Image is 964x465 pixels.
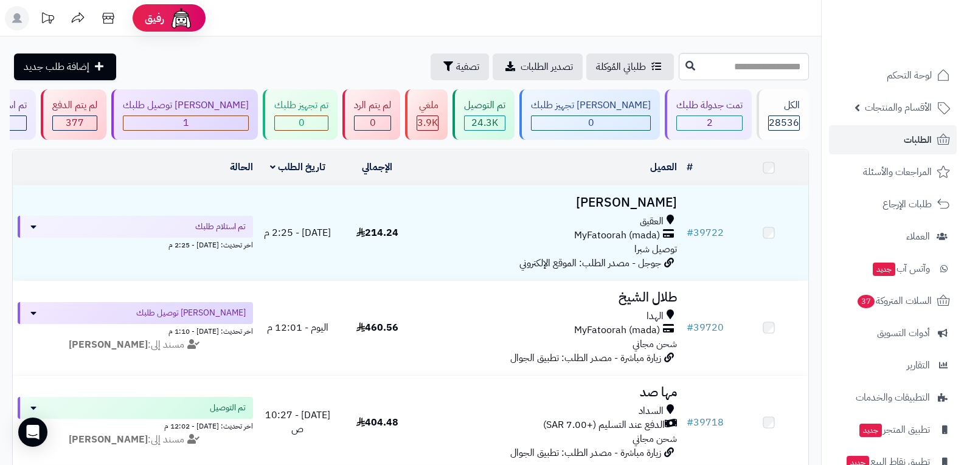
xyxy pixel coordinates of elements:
[829,157,957,187] a: المراجعات والأسئلة
[53,116,97,130] div: 377
[18,418,47,447] div: Open Intercom Messenger
[829,190,957,219] a: طلبات الإرجاع
[510,446,661,460] span: زيارة مباشرة - مصدر الطلب: تطبيق الجوال
[417,116,438,130] div: 3880
[18,324,253,337] div: اخر تحديث: [DATE] - 1:10 م
[596,60,646,74] span: طلباتي المُوكلة
[356,320,398,335] span: 460.56
[275,116,328,130] div: 0
[532,116,650,130] div: 0
[647,309,664,323] span: الهدا
[431,53,489,80] button: تصفية
[687,226,693,240] span: #
[270,160,325,174] a: تاريخ الطلب
[858,421,930,438] span: تطبيق المتجر
[829,222,957,251] a: العملاء
[210,402,246,414] span: تم التوصيل
[69,337,148,352] strong: [PERSON_NAME]
[687,415,693,430] span: #
[687,160,693,174] a: #
[633,432,677,446] span: شحن مجاني
[865,99,932,116] span: الأقسام والمنتجات
[863,164,932,181] span: المراجعات والأسئلة
[633,337,677,351] span: شحن مجاني
[877,325,930,342] span: أدوات التسويق
[662,89,754,140] a: تمت جدولة طلبك 2
[543,418,665,432] span: الدفع عند التسليم (+7.00 SAR)
[707,115,713,130] span: 2
[195,221,246,233] span: تم استلام طلبك
[768,98,800,112] div: الكل
[24,60,89,74] span: إضافة طلب جديد
[38,89,109,140] a: لم يتم الدفع 377
[829,286,957,315] a: السلات المتروكة37
[169,6,193,30] img: ai-face.png
[422,196,678,210] h3: [PERSON_NAME]
[687,415,724,430] a: #39718
[417,115,438,130] span: 3.9K
[493,53,583,80] a: تصدير الطلبات
[769,115,799,130] span: 28536
[639,404,664,418] span: السداد
[687,320,693,335] span: #
[517,89,662,140] a: [PERSON_NAME] تجهيز طلبك 0
[465,116,505,130] div: 24275
[265,408,330,436] span: [DATE] - 10:27 ص
[531,98,651,112] div: [PERSON_NAME] تجهيز طلبك
[856,292,932,309] span: السلات المتروكة
[906,228,930,245] span: العملاء
[859,424,882,437] span: جديد
[230,160,253,174] a: الحالة
[872,260,930,277] span: وآتس آب
[14,53,116,80] a: إضافة طلب جديد
[145,11,164,26] span: رفيق
[66,115,84,130] span: 377
[677,116,742,130] div: 2
[873,263,895,276] span: جديد
[471,115,498,130] span: 24.3K
[829,125,957,154] a: الطلبات
[634,242,677,257] span: توصيل شبرا
[676,98,743,112] div: تمت جدولة طلبك
[9,433,262,447] div: مسند إلى:
[356,226,398,240] span: 214.24
[109,89,260,140] a: [PERSON_NAME] توصيل طلبك 1
[450,89,517,140] a: تم التوصيل 24.3K
[355,116,390,130] div: 0
[464,98,505,112] div: تم التوصيل
[687,320,724,335] a: #39720
[574,229,660,243] span: MyFatoorah (mada)
[907,357,930,374] span: التقارير
[422,291,678,305] h3: طلال الشيخ
[829,383,957,412] a: التطبيقات والخدمات
[650,160,677,174] a: العميل
[299,115,305,130] span: 0
[829,61,957,90] a: لوحة التحكم
[858,295,875,308] span: 37
[883,196,932,213] span: طلبات الإرجاع
[356,415,398,430] span: 404.48
[267,320,328,335] span: اليوم - 12:01 م
[52,98,97,112] div: لم يتم الدفع
[687,226,724,240] a: #39722
[18,238,253,250] div: اخر تحديث: [DATE] - 2:25 م
[340,89,403,140] a: لم يتم الرد 0
[640,215,664,229] span: العقيق
[123,98,249,112] div: [PERSON_NAME] توصيل طلبك
[510,351,661,365] span: زيارة مباشرة - مصدر الطلب: تطبيق الجوال
[9,338,262,352] div: مسند إلى:
[69,432,148,447] strong: [PERSON_NAME]
[519,256,661,270] span: جوجل - مصدر الطلب: الموقع الإلكتروني
[422,385,678,399] h3: مها صد
[123,116,248,130] div: 1
[829,415,957,444] a: تطبيق المتجرجديد
[881,30,952,55] img: logo-2.png
[264,226,331,240] span: [DATE] - 2:25 م
[588,115,594,130] span: 0
[574,323,660,337] span: MyFatoorah (mada)
[183,115,189,130] span: 1
[887,67,932,84] span: لوحة التحكم
[417,98,439,112] div: ملغي
[136,307,246,319] span: [PERSON_NAME] توصيل طلبك
[829,254,957,283] a: وآتس آبجديد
